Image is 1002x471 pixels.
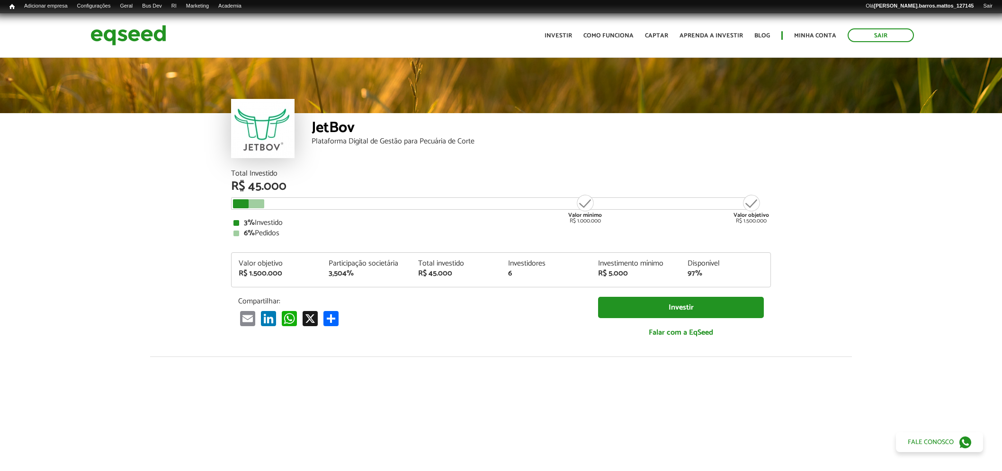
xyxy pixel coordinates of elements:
div: Investimento mínimo [598,260,674,267]
p: Compartilhar: [238,297,584,306]
a: Adicionar empresa [19,2,72,10]
div: R$ 1.500.000 [239,270,314,277]
a: Sair [848,28,914,42]
a: Olá[PERSON_NAME].barros.mattos_127145 [861,2,978,10]
strong: [PERSON_NAME].barros.mattos_127145 [874,3,974,9]
strong: Valor mínimo [568,211,602,220]
div: Total Investido [231,170,771,178]
a: Investir [545,33,572,39]
div: 3,504% [329,270,404,277]
a: Falar com a EqSeed [598,323,764,342]
a: LinkedIn [259,311,278,326]
span: Início [9,3,15,10]
a: Início [5,2,19,11]
a: Share [322,311,340,326]
a: Aprenda a investir [680,33,743,39]
a: Academia [214,2,246,10]
a: Como funciona [583,33,634,39]
a: Blog [754,33,770,39]
div: Pedidos [233,230,769,237]
div: JetBov [312,120,771,138]
a: Configurações [72,2,116,10]
div: R$ 1.000.000 [567,194,603,224]
div: Participação societária [329,260,404,267]
div: 6 [508,270,584,277]
a: Fale conosco [896,432,983,452]
div: R$ 45.000 [231,180,771,193]
a: Email [238,311,257,326]
div: Total investido [418,260,494,267]
img: EqSeed [90,23,166,48]
strong: 3% [244,216,255,229]
a: RI [167,2,181,10]
a: Investir [598,297,764,318]
a: Captar [645,33,668,39]
div: 97% [688,270,763,277]
a: Bus Dev [137,2,167,10]
div: Valor objetivo [239,260,314,267]
div: Disponível [688,260,763,267]
strong: Valor objetivo [734,211,769,220]
a: X [301,311,320,326]
a: Marketing [181,2,214,10]
div: R$ 1.500.000 [734,194,769,224]
strong: 6% [244,227,255,240]
a: WhatsApp [280,311,299,326]
div: R$ 45.000 [418,270,494,277]
div: Investidores [508,260,584,267]
div: Investido [233,219,769,227]
a: Minha conta [794,33,836,39]
a: Sair [978,2,997,10]
a: Geral [115,2,137,10]
div: R$ 5.000 [598,270,674,277]
div: Plataforma Digital de Gestão para Pecuária de Corte [312,138,771,145]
